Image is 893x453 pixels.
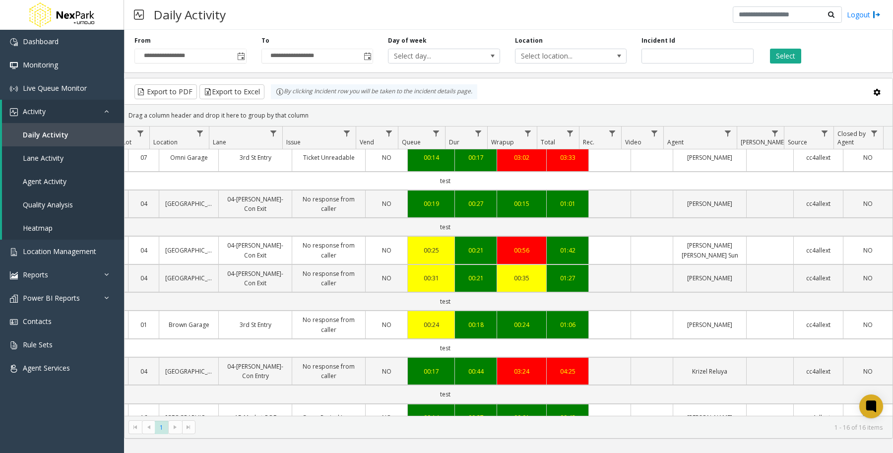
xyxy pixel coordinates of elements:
[863,274,873,282] span: NO
[388,49,477,63] span: Select day...
[23,223,53,233] span: Heatmap
[553,246,582,255] a: 01:42
[23,107,46,116] span: Activity
[541,138,555,146] span: Total
[23,317,52,326] span: Contacts
[165,246,212,255] a: [GEOGRAPHIC_DATA]
[298,241,359,259] a: No response from caller
[503,153,540,162] a: 03:02
[491,138,514,146] span: Wrapup
[553,320,582,329] a: 01:06
[123,138,131,146] span: Lot
[10,365,18,373] img: 'icon'
[553,199,582,208] a: 01:01
[10,318,18,326] img: 'icon'
[564,127,577,140] a: Total Filter Menu
[125,127,893,416] div: Data table
[849,199,887,208] a: NO
[23,37,59,46] span: Dashboard
[10,271,18,279] img: 'icon'
[2,170,124,193] a: Agent Activity
[461,273,491,283] div: 00:21
[461,153,491,162] a: 00:17
[648,127,661,140] a: Video Filter Menu
[225,241,286,259] a: 04-[PERSON_NAME]-Con Exit
[863,199,873,208] span: NO
[298,413,359,422] a: Grace Period Issue
[10,248,18,256] img: 'icon'
[225,362,286,381] a: 04-[PERSON_NAME]-Con Entry
[372,320,401,329] a: NO
[23,247,96,256] span: Location Management
[298,315,359,334] a: No response from caller
[679,153,740,162] a: [PERSON_NAME]
[165,153,212,162] a: Omni Garage
[414,273,448,283] a: 00:31
[261,36,269,45] label: To
[298,153,359,162] a: Ticket Unreadable
[134,413,153,422] a: 16
[165,413,212,422] a: [GEOGRAPHIC_DATA]
[165,320,212,329] a: Brown Garage
[414,199,448,208] div: 00:19
[134,127,147,140] a: Lot Filter Menu
[430,127,443,140] a: Queue Filter Menu
[503,413,540,422] a: 00:01
[849,153,887,162] a: NO
[134,153,153,162] a: 07
[382,413,391,422] span: NO
[2,123,124,146] a: Daily Activity
[472,127,485,140] a: Dur Filter Menu
[298,194,359,213] a: No response from caller
[382,274,391,282] span: NO
[193,127,207,140] a: Location Filter Menu
[125,107,893,124] div: Drag a column header and drop it here to group by that column
[10,38,18,46] img: 'icon'
[134,199,153,208] a: 04
[134,246,153,255] a: 04
[849,367,887,376] a: NO
[23,200,73,209] span: Quality Analysis
[2,146,124,170] a: Lane Activity
[461,367,491,376] a: 00:44
[461,199,491,208] a: 00:27
[515,49,604,63] span: Select location...
[679,367,740,376] a: Krizel Reluya
[382,321,391,329] span: NO
[800,413,837,422] a: cc4allext
[461,246,491,255] a: 00:21
[134,84,197,99] button: Export to PDF
[679,320,740,329] a: [PERSON_NAME]
[461,413,491,422] div: 00:27
[503,320,540,329] a: 00:24
[741,138,786,146] span: [PERSON_NAME]
[553,413,582,422] a: 00:42
[165,273,212,283] a: [GEOGRAPHIC_DATA]
[201,423,883,432] kendo-pager-info: 1 - 16 of 16 items
[10,62,18,69] img: 'icon'
[165,367,212,376] a: [GEOGRAPHIC_DATA]
[553,273,582,283] a: 01:27
[414,153,448,162] a: 00:14
[10,341,18,349] img: 'icon'
[213,138,226,146] span: Lane
[679,241,740,259] a: [PERSON_NAME] [PERSON_NAME] Sun
[849,246,887,255] a: NO
[286,138,301,146] span: Issue
[23,83,87,93] span: Live Queue Monitor
[849,273,887,283] a: NO
[503,367,540,376] a: 03:24
[23,177,66,186] span: Agent Activity
[503,273,540,283] div: 00:35
[641,36,675,45] label: Incident Id
[515,36,543,45] label: Location
[788,138,807,146] span: Source
[863,321,873,329] span: NO
[873,9,881,20] img: logout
